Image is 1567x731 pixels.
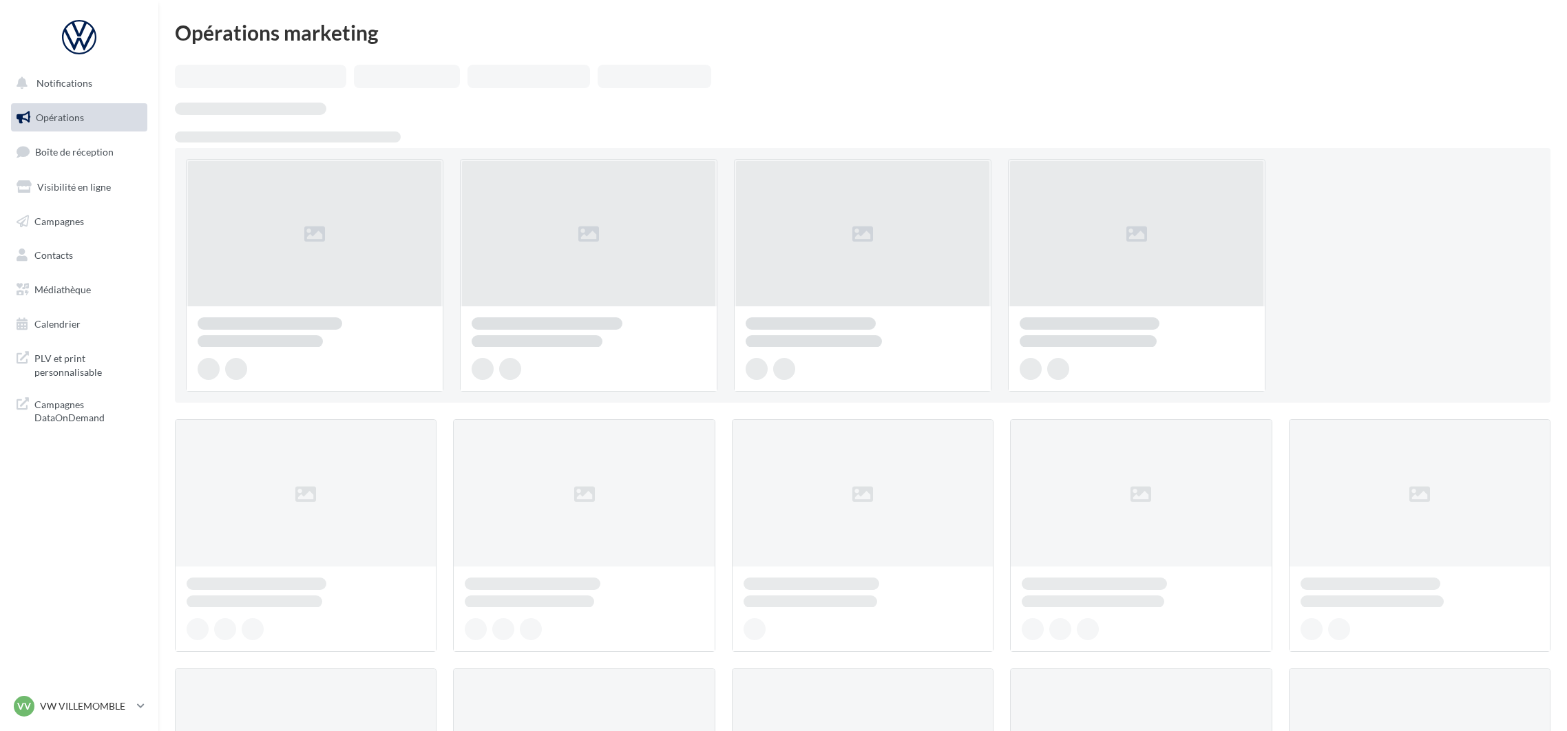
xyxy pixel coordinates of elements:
[34,395,142,425] span: Campagnes DataOnDemand
[8,310,150,339] a: Calendrier
[8,103,150,132] a: Opérations
[40,699,132,713] p: VW VILLEMOMBLE
[8,343,150,384] a: PLV et print personnalisable
[8,207,150,236] a: Campagnes
[8,173,150,202] a: Visibilité en ligne
[34,349,142,379] span: PLV et print personnalisable
[8,241,150,270] a: Contacts
[8,137,150,167] a: Boîte de réception
[36,112,84,123] span: Opérations
[17,699,31,713] span: VV
[175,22,1550,43] div: Opérations marketing
[8,390,150,430] a: Campagnes DataOnDemand
[11,693,147,719] a: VV VW VILLEMOMBLE
[34,318,81,330] span: Calendrier
[34,215,84,226] span: Campagnes
[8,69,145,98] button: Notifications
[35,146,114,158] span: Boîte de réception
[36,77,92,89] span: Notifications
[37,181,111,193] span: Visibilité en ligne
[34,284,91,295] span: Médiathèque
[8,275,150,304] a: Médiathèque
[34,249,73,261] span: Contacts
